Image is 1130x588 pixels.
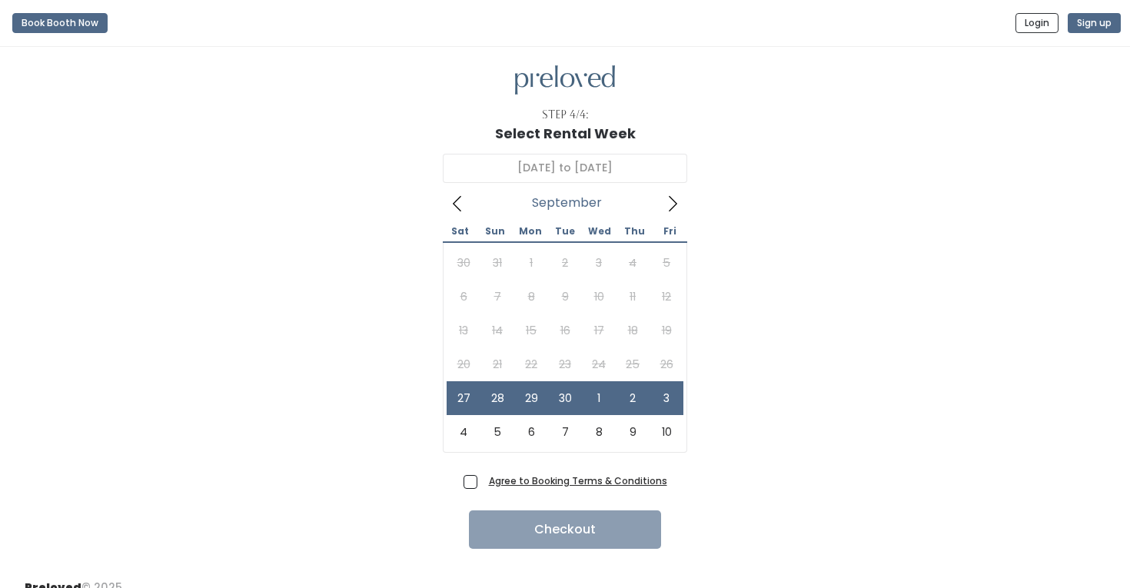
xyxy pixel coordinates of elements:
span: October 3, 2025 [650,381,683,415]
span: Sat [443,227,477,236]
button: Checkout [469,510,661,549]
button: Sign up [1068,13,1121,33]
span: October 4, 2025 [447,415,480,449]
span: Wed [583,227,617,236]
span: September 30, 2025 [548,381,582,415]
span: October 5, 2025 [480,415,514,449]
h1: Select Rental Week [495,126,636,141]
span: Tue [547,227,582,236]
span: September 27, 2025 [447,381,480,415]
span: October 2, 2025 [616,381,650,415]
div: Step 4/4: [542,107,589,123]
a: Book Booth Now [12,6,108,40]
input: Select week [443,154,687,183]
button: Login [1015,13,1059,33]
button: Book Booth Now [12,13,108,33]
a: Agree to Booking Terms & Conditions [489,474,667,487]
span: October 10, 2025 [650,415,683,449]
img: preloved logo [515,65,615,95]
span: September [532,200,602,206]
span: October 1, 2025 [582,381,616,415]
span: October 8, 2025 [582,415,616,449]
span: September 28, 2025 [480,381,514,415]
span: Mon [513,227,547,236]
span: Fri [653,227,687,236]
span: October 6, 2025 [514,415,548,449]
span: October 9, 2025 [616,415,650,449]
span: September 29, 2025 [514,381,548,415]
span: Sun [477,227,512,236]
span: Thu [617,227,652,236]
span: October 7, 2025 [548,415,582,449]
